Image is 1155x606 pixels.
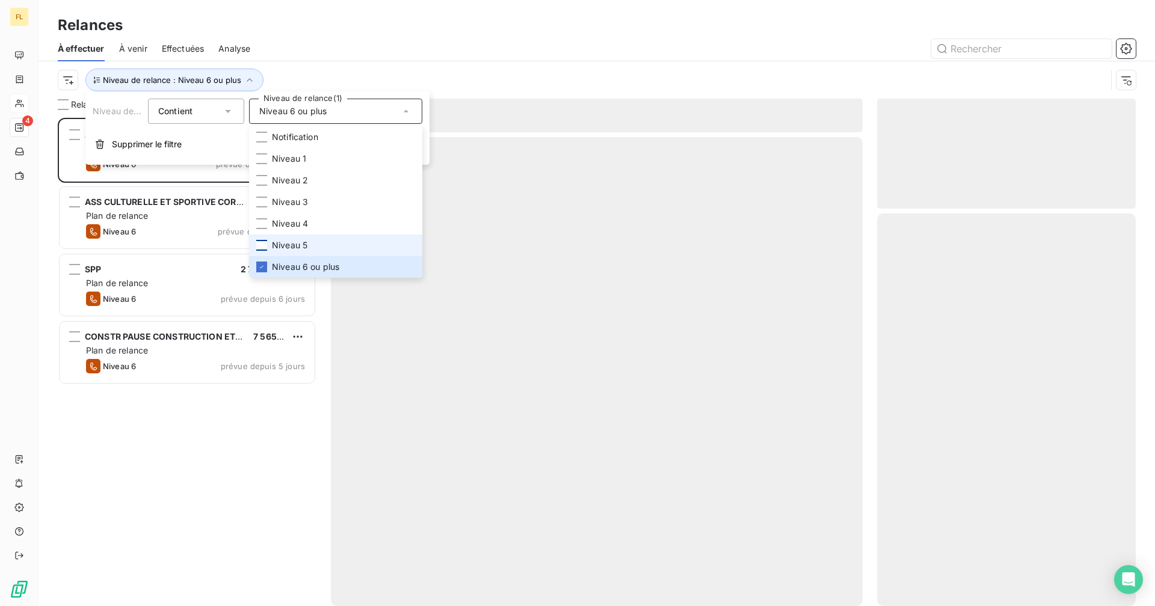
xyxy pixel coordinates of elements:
span: Niveau 5 [272,239,307,251]
div: FL [10,7,29,26]
span: Effectuées [162,43,205,55]
span: Plan de relance [86,278,148,288]
span: Niveau 6 [103,227,136,236]
button: Supprimer le filtre [85,131,430,158]
span: prévue depuis 5 jours [221,361,305,371]
span: prévue depuis 6 jours [221,294,305,304]
span: Niveau 6 [103,294,136,304]
span: À venir [119,43,147,55]
span: Niveau 6 ou plus [272,261,339,273]
span: ASS CULTURELLE ET SPORTIVE COREEREUNION 974 [85,197,304,207]
button: Niveau de relance : Niveau 6 ou plus [85,69,263,91]
a: 4 [10,118,28,137]
span: Niveau 4 [272,218,308,230]
span: Notification [272,131,318,143]
div: grid [58,118,316,606]
span: prévue depuis 14 jours [218,227,305,236]
span: Analyse [218,43,250,55]
span: Relances [71,99,107,111]
span: SPP [85,264,101,274]
span: ATPM AMENAGEMENTS TRAVAUX PUBLICS DES MASCAREIGNES [85,129,357,139]
span: Niveau de relance : Niveau 6 ou plus [103,75,241,85]
span: Supprimer le filtre [112,138,182,150]
span: Niveau 2 [272,174,308,186]
span: Plan de relance [86,345,148,355]
span: 2 729,98 € [241,264,286,274]
span: Niveau 1 [272,153,306,165]
span: Contient [158,106,192,116]
span: Niveau 6 ou plus [259,105,327,117]
span: 7 565,55 € [253,331,299,341]
span: 4 [22,115,33,126]
h3: Relances [58,14,123,36]
img: Logo LeanPay [10,580,29,599]
span: Niveau de relance [93,106,166,116]
span: CONSTR PAUSE CONSTRUCTION ET TERRASSEMENT [85,331,307,341]
span: Niveau 3 [272,196,308,208]
span: À effectuer [58,43,105,55]
div: Open Intercom Messenger [1114,565,1143,594]
span: Niveau 6 [103,361,136,371]
span: Plan de relance [86,210,148,221]
input: Rechercher [931,39,1112,58]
